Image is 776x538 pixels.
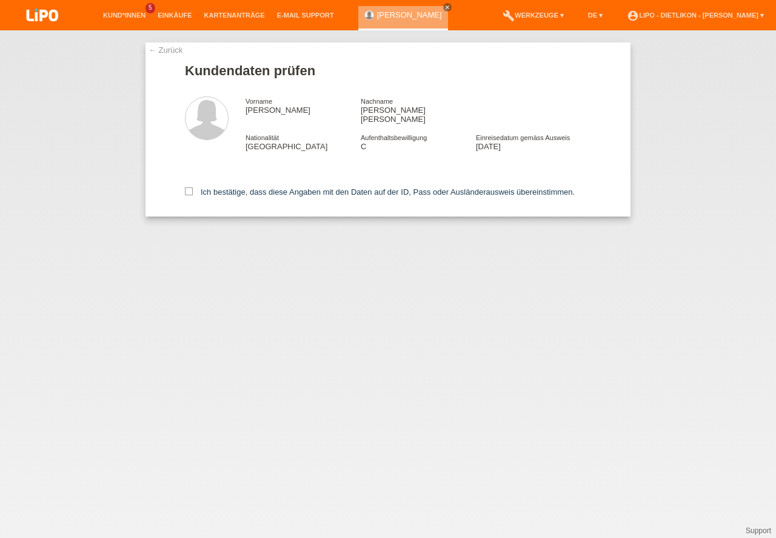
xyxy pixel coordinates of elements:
a: DE ▾ [582,12,609,19]
div: [GEOGRAPHIC_DATA] [246,133,361,151]
i: close [444,4,450,10]
span: Einreisedatum gemäss Ausweis [476,134,570,141]
div: [PERSON_NAME] [246,96,361,115]
span: Aufenthaltsbewilligung [361,134,427,141]
div: [DATE] [476,133,591,151]
a: Einkäufe [152,12,198,19]
div: [PERSON_NAME] [PERSON_NAME] [361,96,476,124]
span: Vorname [246,98,272,105]
a: Support [746,526,771,535]
label: Ich bestätige, dass diese Angaben mit den Daten auf der ID, Pass oder Ausländerausweis übereinsti... [185,187,575,197]
a: Kartenanträge [198,12,271,19]
i: account_circle [627,10,639,22]
a: close [443,3,452,12]
a: ← Zurück [149,45,182,55]
div: C [361,133,476,151]
h1: Kundendaten prüfen [185,63,591,78]
a: account_circleLIPO - Dietlikon - [PERSON_NAME] ▾ [621,12,770,19]
span: Nationalität [246,134,279,141]
a: buildWerkzeuge ▾ [497,12,570,19]
a: LIPO pay [12,25,73,34]
span: Nachname [361,98,393,105]
span: 5 [145,3,155,13]
a: Kund*innen [97,12,152,19]
i: build [503,10,515,22]
a: [PERSON_NAME] [377,10,442,19]
a: E-Mail Support [271,12,340,19]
